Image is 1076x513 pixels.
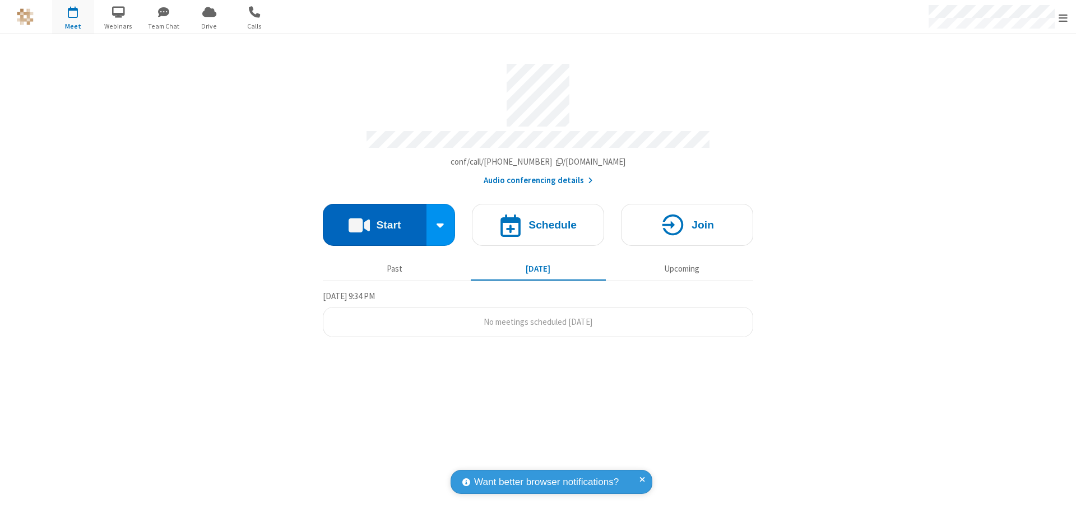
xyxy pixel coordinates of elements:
[471,258,606,279] button: [DATE]
[17,8,34,25] img: QA Selenium DO NOT DELETE OR CHANGE
[143,21,185,31] span: Team Chat
[323,290,753,338] section: Today's Meetings
[472,204,604,246] button: Schedule
[376,220,401,230] h4: Start
[692,220,714,230] h4: Join
[188,21,230,31] span: Drive
[52,21,94,31] span: Meet
[484,174,593,187] button: Audio conferencing details
[98,21,140,31] span: Webinars
[323,204,426,246] button: Start
[451,156,626,169] button: Copy my meeting room linkCopy my meeting room link
[614,258,749,279] button: Upcoming
[621,204,753,246] button: Join
[323,291,375,301] span: [DATE] 9:34 PM
[327,258,462,279] button: Past
[528,220,577,230] h4: Schedule
[234,21,276,31] span: Calls
[323,55,753,187] section: Account details
[426,204,456,246] div: Start conference options
[474,475,619,489] span: Want better browser notifications?
[451,156,626,167] span: Copy my meeting room link
[484,316,592,327] span: No meetings scheduled [DATE]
